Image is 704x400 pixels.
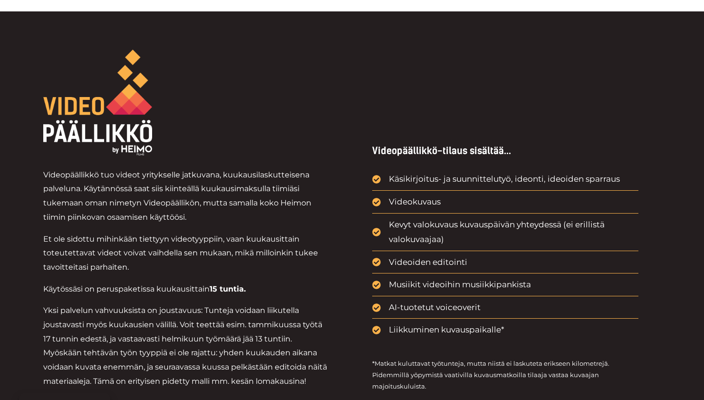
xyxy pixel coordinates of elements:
[43,303,330,388] p: Yksi palvelun vahvuuksista on joustavuus: Tunteja voidaan liikutella joustavasti myös kuukausien ...
[210,284,246,293] strong: 15 tuntia.
[386,277,531,293] span: Musiikit videoihin musiikkipankista
[43,282,330,296] p: Käytössäsi on peruspaketissa kuukausittain
[386,322,504,338] span: Liikkuminen kuvauspaikalle*
[43,232,330,274] p: Et ole sidottu mihinkään tiettyyn videotyyppiin, vaan kuukausittain toteutettavat videot voivat v...
[43,49,153,156] img: Videot yritykselle jatkuvana palveluna. Videopäällikkö-palvelun logo. Teksti Videopäällikkö by He...
[372,358,638,392] p: *Matkat kuluttavat työtunteja, mutta niistä ei laskuteta erikseen kilometrejä. Pidemmillä yöpymis...
[386,255,467,270] span: Videoiden editointi
[372,146,638,156] p: Videopäällikkö-tilaus sisältää...
[386,195,441,210] span: Videokuvaus
[386,172,620,187] span: Käsikirjoitus- ja suunnittelutyö, ideonti, ideoiden sparraus
[386,217,638,247] span: Kevyt valokuvaus kuvauspäivän yhteydessä (ei erillistä valokuvaajaa)
[386,300,481,315] span: AI-tuotetut voiceoverit
[43,168,330,224] p: Videopäällikkö tuo videot yritykselle jatkuvana, kuukausilaskutteisena palveluna. Käytännössä saa...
